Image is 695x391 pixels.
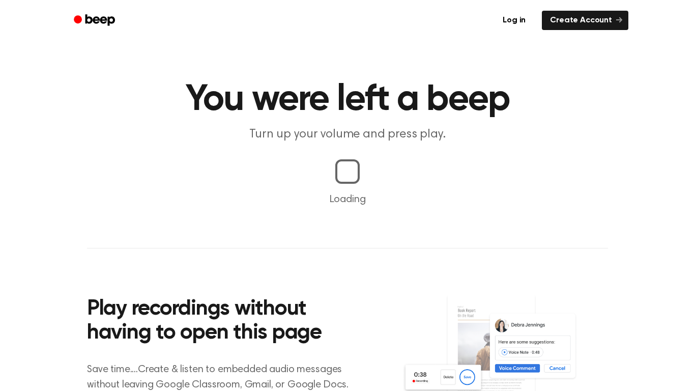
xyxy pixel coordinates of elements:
a: Create Account [542,11,628,30]
p: Loading [12,192,683,207]
a: Log in [493,9,536,32]
h2: Play recordings without having to open this page [87,297,361,346]
p: Turn up your volume and press play. [152,126,543,143]
h1: You were left a beep [87,81,608,118]
a: Beep [67,11,124,31]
